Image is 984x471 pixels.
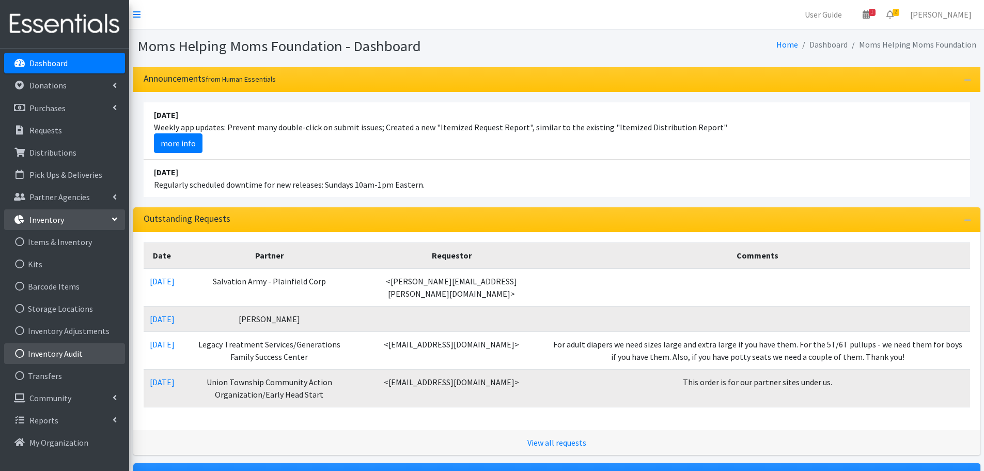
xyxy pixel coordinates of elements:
th: Requestor [358,242,545,268]
a: Storage Locations [4,298,125,319]
td: For adult diapers we need sizes large and extra large if you have them. For the 5T/6T pullups - w... [545,331,970,369]
a: Home [776,39,798,50]
small: from Human Essentials [206,74,276,84]
td: <[EMAIL_ADDRESS][DOMAIN_NAME]> [358,331,545,369]
td: <[EMAIL_ADDRESS][DOMAIN_NAME]> [358,369,545,407]
a: more info [154,133,202,153]
a: Inventory Audit [4,343,125,364]
td: This order is for our partner sites under us. [545,369,970,407]
a: Purchases [4,98,125,118]
a: Pick Ups & Deliveries [4,164,125,185]
a: Kits [4,254,125,275]
td: <[PERSON_NAME][EMAIL_ADDRESS][PERSON_NAME][DOMAIN_NAME]> [358,268,545,307]
a: My Organization [4,432,125,453]
td: Salvation Army - Plainfield Corp [181,268,358,307]
li: Regularly scheduled downtime for new releases: Sundays 10am-1pm Eastern. [144,160,970,197]
a: Donations [4,75,125,96]
th: Date [144,242,181,268]
p: Pick Ups & Deliveries [29,170,102,180]
p: Inventory [29,215,64,225]
a: Items & Inventory [4,232,125,252]
a: Inventory Adjustments [4,321,125,341]
a: [DATE] [150,339,175,350]
th: Partner [181,242,358,268]
a: [PERSON_NAME] [902,4,980,25]
th: Comments [545,242,970,268]
td: Union Township Community Action Organization/Early Head Start [181,369,358,407]
a: [DATE] [150,276,175,286]
a: 2 [878,4,902,25]
p: Distributions [29,147,76,158]
a: 1 [854,4,878,25]
li: Dashboard [798,37,848,52]
li: Weekly app updates: Prevent many double-click on submit issues; Created a new "Itemized Request R... [144,102,970,160]
a: [DATE] [150,314,175,324]
a: Transfers [4,366,125,386]
a: [DATE] [150,377,175,387]
strong: [DATE] [154,167,178,177]
img: HumanEssentials [4,7,125,41]
a: Dashboard [4,53,125,73]
td: Legacy Treatment Services/Generations Family Success Center [181,331,358,369]
p: Community [29,393,71,403]
a: Inventory [4,209,125,230]
h1: Moms Helping Moms Foundation - Dashboard [137,37,553,55]
p: Donations [29,80,67,90]
strong: [DATE] [154,110,178,120]
p: Reports [29,415,58,426]
li: Moms Helping Moms Foundation [848,37,976,52]
p: Dashboard [29,58,68,68]
p: Partner Agencies [29,192,90,202]
a: Distributions [4,142,125,163]
a: Requests [4,120,125,141]
a: View all requests [527,437,586,448]
p: Purchases [29,103,66,113]
a: Reports [4,410,125,431]
a: Partner Agencies [4,187,125,207]
a: User Guide [796,4,850,25]
span: 1 [869,9,876,16]
h3: Outstanding Requests [144,214,230,224]
a: Community [4,388,125,408]
span: 2 [893,9,899,16]
p: Requests [29,125,62,135]
a: Barcode Items [4,276,125,297]
p: My Organization [29,437,88,448]
h3: Announcements [144,73,276,84]
td: [PERSON_NAME] [181,306,358,331]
